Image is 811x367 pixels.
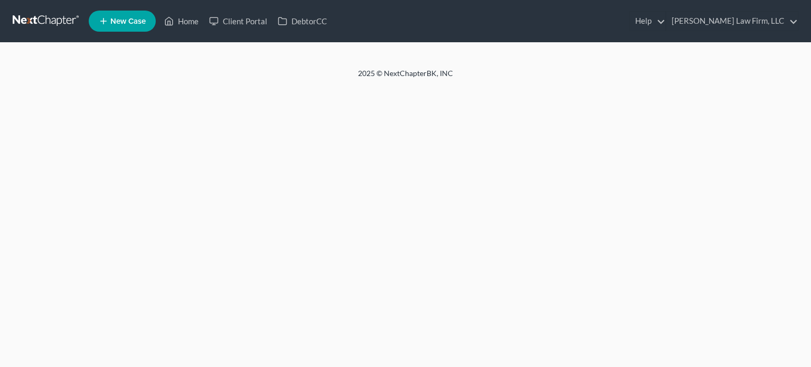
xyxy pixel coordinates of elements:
a: Home [159,12,204,31]
new-legal-case-button: New Case [89,11,156,32]
a: Help [630,12,665,31]
a: DebtorCC [272,12,332,31]
a: [PERSON_NAME] Law Firm, LLC [666,12,798,31]
a: Client Portal [204,12,272,31]
div: 2025 © NextChapterBK, INC [105,68,706,87]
